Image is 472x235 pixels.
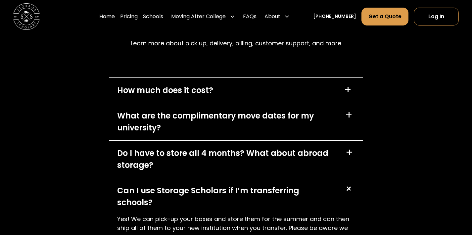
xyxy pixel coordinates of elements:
[262,7,292,26] div: About
[414,8,459,25] a: Log In
[171,13,226,21] div: Moving After College
[131,39,341,48] p: Learn more about pick up, delivery, billing, customer support, and more
[313,13,356,20] a: [PHONE_NUMBER]
[168,7,238,26] div: Moving After College
[13,3,40,30] img: Storage Scholars main logo
[361,8,408,25] a: Get a Quote
[342,182,355,195] div: +
[99,7,115,26] a: Home
[13,3,40,30] a: home
[120,7,138,26] a: Pricing
[346,147,353,158] div: +
[243,7,257,26] a: FAQs
[117,185,337,209] div: Can I use Storage Scholars if I’m transferring schools?
[117,147,338,171] div: Do I have to store all 4 months? What about abroad storage?
[117,84,213,96] div: How much does it cost?
[143,7,163,26] a: Schools
[117,110,338,134] div: What are the complimentary move dates for my university?
[264,13,280,21] div: About
[344,84,352,95] div: +
[345,110,353,120] div: +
